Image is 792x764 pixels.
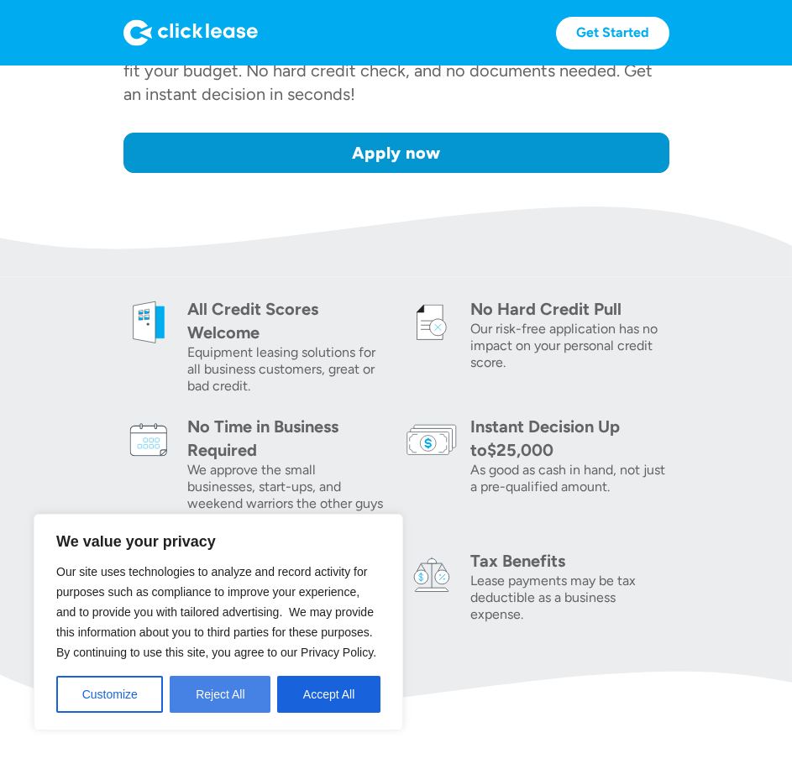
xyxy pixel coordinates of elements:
button: Accept All [277,676,380,713]
a: Apply now [123,133,669,173]
img: Logo [123,19,258,46]
div: $25,000 [487,440,553,460]
button: Reject All [170,676,270,713]
img: money icon [406,415,457,465]
div: All Credit Scores Welcome [187,297,386,344]
div: Lease payments may be tax deductible as a business expense. [470,573,669,623]
img: welcome icon [123,297,174,348]
span: Our site uses technologies to analyze and record activity for purposes such as compliance to impr... [56,565,376,659]
img: tax icon [406,549,457,599]
div: We approve the small businesses, start-ups, and weekend warriors the other guys deny. [187,462,386,529]
img: calendar icon [123,415,174,465]
a: Get Started [556,17,669,50]
div: Equipment leasing solutions for all business customers, great or bad credit. [187,344,386,395]
div: No Hard Credit Pull [470,297,669,321]
div: No Time in Business Required [187,415,386,462]
button: Customize [56,676,163,713]
div: As good as cash in hand, not just a pre-qualified amount. [470,462,669,495]
img: credit icon [406,297,457,348]
div: We value your privacy [34,514,403,730]
div: Instant Decision Up to [470,416,620,460]
p: We value your privacy [56,531,380,552]
div: Our risk-free application has no impact on your personal credit score. [470,321,669,371]
div: Tax Benefits [470,549,669,573]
